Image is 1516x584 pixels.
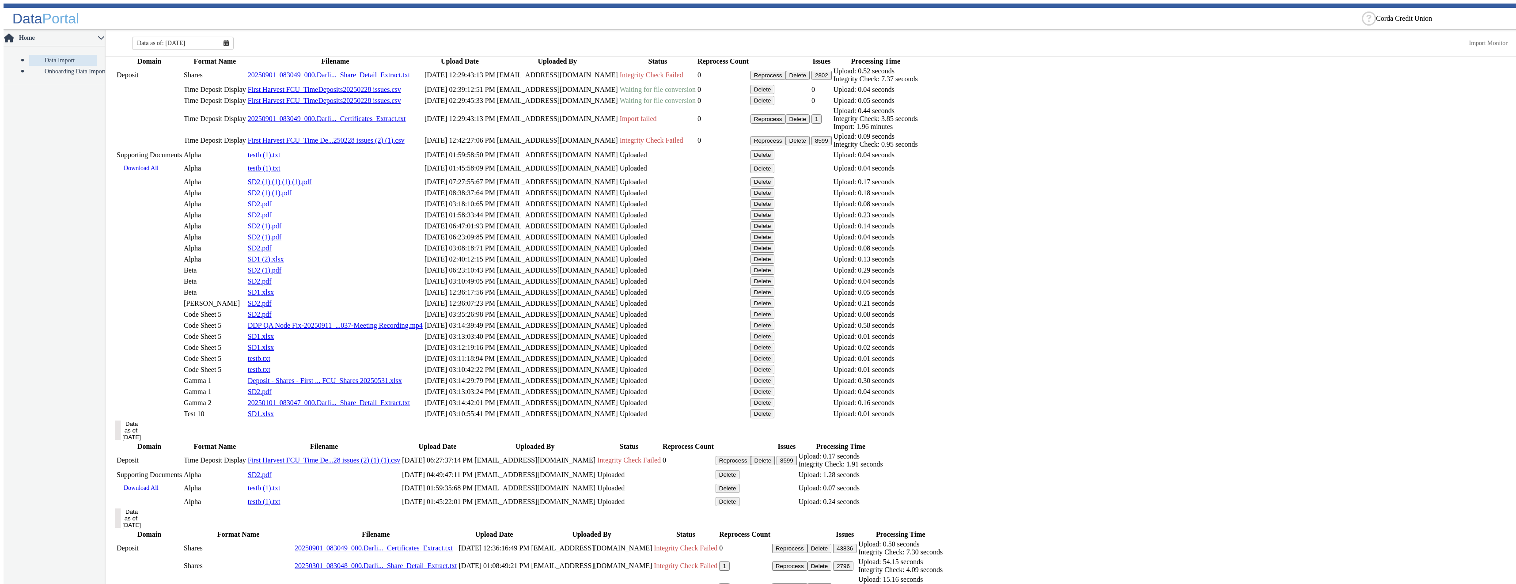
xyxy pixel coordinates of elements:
[248,322,423,329] a: DDP QA Node Fix-20250911_...037-Meeting Recording.mp4
[116,67,182,83] td: Deposit
[620,388,647,395] span: Uploaded
[750,85,775,94] button: Delete
[811,71,832,80] button: 2802
[496,265,618,275] td: [EMAIL_ADDRESS][DOMAIN_NAME]
[834,133,918,140] div: Upload: 0.09 seconds
[183,95,246,106] td: Time Deposit Display
[750,136,786,145] button: Reprocess
[750,387,775,396] button: Delete
[402,481,473,496] td: [DATE] 01:59:35:68 PM
[248,86,401,93] a: First Harvest FCU_TimeDeposits20250228 issues.csv
[424,409,496,419] td: [DATE] 03:10:55:41 PM
[424,298,496,308] td: [DATE] 12:36:07:23 PM
[424,106,496,131] td: [DATE] 12:29:43:13 PM
[424,177,496,187] td: [DATE] 07:27:55:67 PM
[183,342,246,353] td: Code Sheet 5
[248,200,272,208] a: SD2.pdf
[620,377,647,384] span: Uploaded
[750,398,775,407] button: Delete
[620,97,696,104] span: Waiting for file conversion
[496,232,618,242] td: [EMAIL_ADDRESS][DOMAIN_NAME]
[137,40,185,47] span: Data as of: [DATE]
[620,178,647,186] span: Uploaded
[798,442,883,451] th: Processing Time
[716,470,740,479] button: Delete
[834,388,918,396] div: Upload: 0.04 seconds
[247,442,401,451] th: Filename
[697,106,749,131] td: 0
[424,287,496,297] td: [DATE] 12:36:17:56 PM
[424,387,496,397] td: [DATE] 03:13:03:24 PM
[183,67,246,83] td: Shares
[620,189,647,197] span: Uploaded
[834,288,918,296] div: Upload: 0.05 seconds
[183,497,246,507] td: Alpha
[248,377,402,384] a: Deposit - Shares - First ... FCU_Shares 20250531.xlsx
[402,470,473,480] td: [DATE] 04:49:47:11 PM
[295,562,457,569] a: 20250301_083048_000.Darli..._Share_Detail_Extract.txt
[750,376,775,385] button: Delete
[834,300,918,307] div: Upload: 0.21 seconds
[424,243,496,253] td: [DATE] 03:08:18:71 PM
[807,544,832,553] button: Delete
[183,331,246,341] td: Code Sheet 5
[750,354,775,363] button: Delete
[183,57,246,66] th: Format Name
[496,67,618,83] td: [EMAIL_ADDRESS][DOMAIN_NAME]
[424,320,496,330] td: [DATE] 03:14:39:49 PM
[248,277,272,285] a: SD2.pdf
[424,132,496,149] td: [DATE] 12:42:27:06 PM
[750,254,775,264] button: Delete
[248,233,281,241] a: SD2 (1).pdf
[248,244,272,252] a: SD2.pdf
[496,298,618,308] td: [EMAIL_ADDRESS][DOMAIN_NAME]
[248,456,401,464] a: First Harvest FCU_Time De...28 issues (2) (1) (1).csv
[750,310,775,319] button: Delete
[620,277,647,285] span: Uploaded
[1469,40,1508,46] a: This is available for Darling Employees only
[834,67,918,75] div: Upload: 0.52 seconds
[183,452,246,469] td: Time Deposit Display
[402,442,473,451] th: Upload Date
[402,452,473,469] td: [DATE] 06:27:37:14 PM
[834,115,918,123] div: Integrity Check: 3.85 seconds
[750,365,775,374] button: Delete
[807,561,832,571] button: Delete
[424,161,496,176] td: [DATE] 01:45:58:09 PM
[697,132,749,149] td: 0
[597,456,661,464] span: Integrity Check Failed
[496,331,618,341] td: [EMAIL_ADDRESS][DOMAIN_NAME]
[750,210,775,220] button: Delete
[834,233,918,241] div: Upload: 0.04 seconds
[620,200,647,208] span: Uploaded
[183,398,246,408] td: Gamma 2
[772,544,807,553] button: Reprocess
[750,232,775,242] button: Delete
[750,188,775,197] button: Delete
[116,57,182,66] th: Domain
[183,161,246,176] td: Alpha
[750,71,786,80] button: Reprocess
[833,561,853,571] button: 2796
[183,188,246,198] td: Alpha
[1362,11,1376,26] div: Help
[834,355,918,363] div: Upload: 0.01 seconds
[248,484,280,492] a: testb (1).txt
[496,210,618,220] td: [EMAIL_ADDRESS][DOMAIN_NAME]
[834,244,918,252] div: Upload: 0.08 seconds
[834,399,918,407] div: Upload: 0.16 seconds
[183,309,246,319] td: Code Sheet 5
[620,151,647,159] span: Uploaded
[750,321,775,330] button: Delete
[620,71,683,79] span: Integrity Check Failed
[620,355,647,362] span: Uploaded
[424,57,496,66] th: Upload Date
[496,199,618,209] td: [EMAIL_ADDRESS][DOMAIN_NAME]
[662,452,714,469] td: 0
[474,481,596,496] td: [EMAIL_ADDRESS][DOMAIN_NAME]
[117,481,166,495] a: Download All
[183,364,246,375] td: Code Sheet 5
[247,57,423,66] th: Filename
[183,353,246,364] td: Code Sheet 5
[834,164,918,172] div: Upload: 0.04 seconds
